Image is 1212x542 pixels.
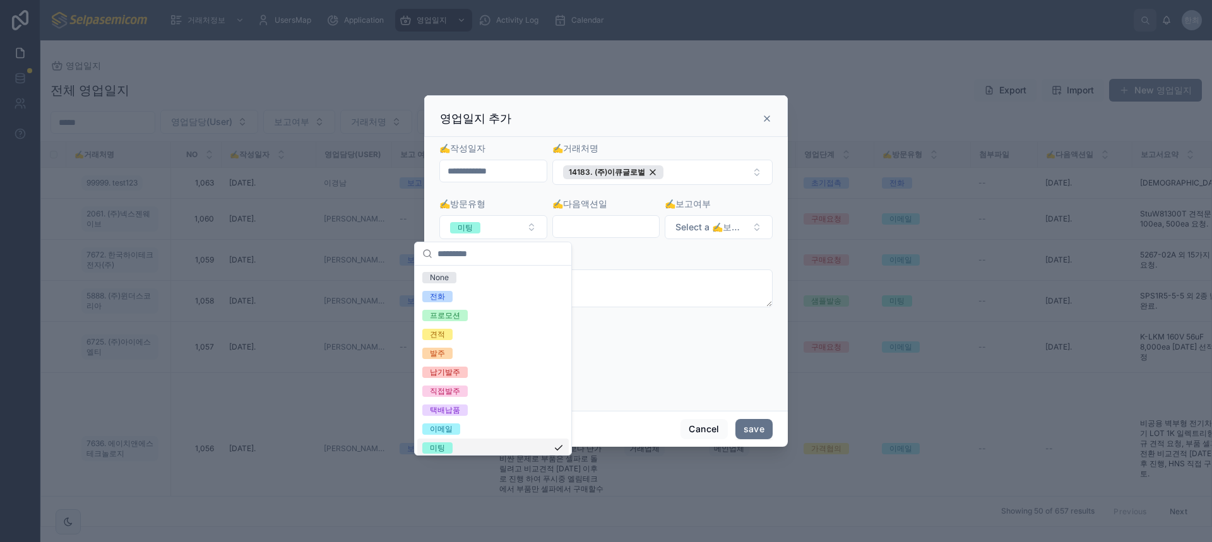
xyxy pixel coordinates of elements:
[439,215,547,239] button: Select Button
[430,442,445,454] div: 미팅
[430,348,445,359] div: 발주
[675,221,747,233] span: Select a ✍️보고여부
[439,198,485,209] span: ✍️방문유형
[680,419,727,439] button: Cancel
[430,367,460,378] div: 납기발주
[430,423,453,435] div: 이메일
[735,419,773,439] button: save
[440,111,511,126] h3: 영업일지 추가
[552,160,773,185] button: Select Button
[430,404,460,416] div: 택배납품
[552,143,598,153] span: ✍️거래처명
[430,291,445,302] div: 전화
[430,386,460,397] div: 직접발주
[458,222,473,233] div: 미팅
[563,165,663,179] button: Unselect 5262
[430,310,460,321] div: 프로모션
[415,266,571,455] div: Suggestions
[569,167,645,177] span: 14183. (주)이큐글로벌
[665,198,711,209] span: ✍️보고여부
[430,272,449,283] div: None
[439,143,485,153] span: ✍️작성일자
[430,329,445,340] div: 견적
[665,215,773,239] button: Select Button
[552,198,607,209] span: ✍️다음액션일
